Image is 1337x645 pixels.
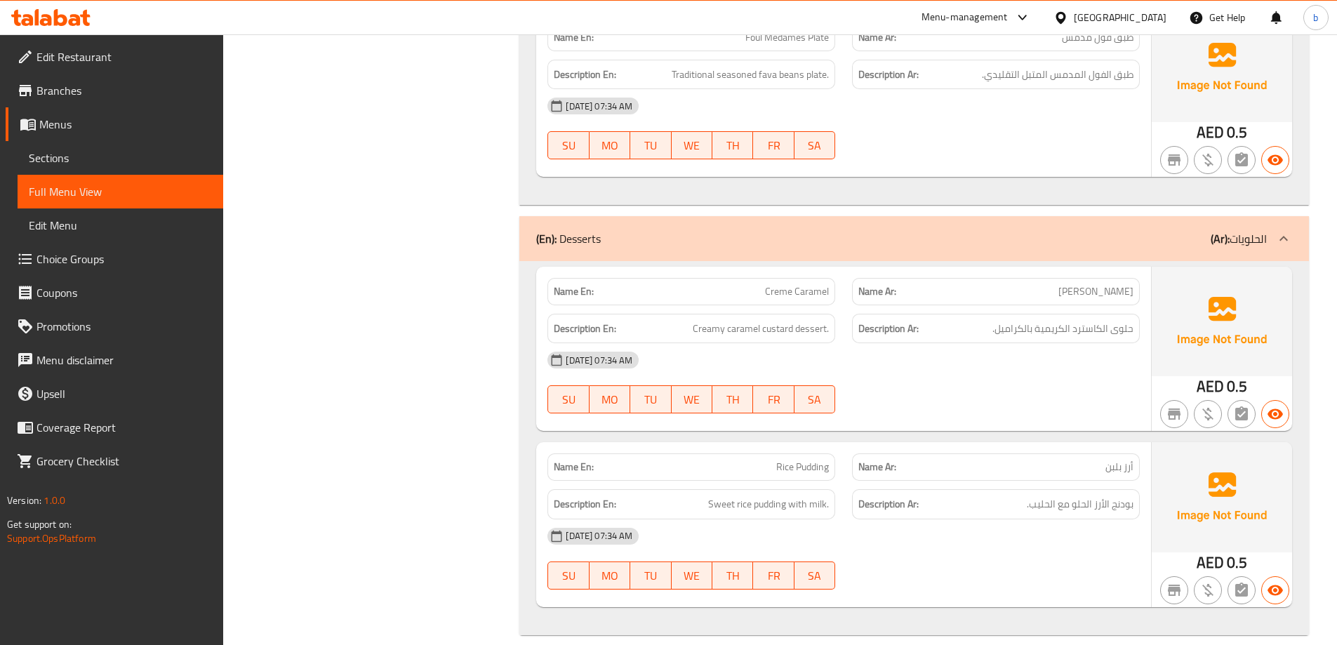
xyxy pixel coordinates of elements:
strong: Description En: [554,66,616,84]
strong: Name Ar: [858,284,896,299]
button: Not branch specific item [1160,400,1188,428]
button: TU [630,385,671,413]
button: TU [630,561,671,590]
span: Get support on: [7,515,72,533]
span: TH [718,135,747,156]
a: Promotions [6,310,223,343]
span: Grocery Checklist [36,453,212,470]
a: Upsell [6,377,223,411]
span: [DATE] 07:34 AM [560,354,638,367]
button: WE [672,561,712,590]
strong: Description Ar: [858,66,919,84]
span: 0.5 [1227,373,1247,400]
span: 0.5 [1227,119,1247,146]
a: Choice Groups [6,242,223,276]
span: Menus [39,116,212,133]
span: WE [677,566,707,586]
button: SU [547,385,589,413]
strong: Name En: [554,460,594,474]
button: Not has choices [1228,146,1256,174]
span: AED [1197,373,1224,400]
a: Coupons [6,276,223,310]
button: WE [672,131,712,159]
button: MO [590,131,630,159]
p: الحلويات [1211,230,1267,247]
b: (Ar): [1211,228,1230,249]
span: Coupons [36,284,212,301]
div: (En): Desserts(Ar):الحلويات [519,216,1309,261]
img: Ae5nvW7+0k+MAAAAAElFTkSuQmCC [1152,13,1292,122]
strong: Description Ar: [858,320,919,338]
a: Full Menu View [18,175,223,208]
span: Choice Groups [36,251,212,267]
span: AED [1197,549,1224,576]
span: TU [636,566,665,586]
span: 0.5 [1227,549,1247,576]
a: Coverage Report [6,411,223,444]
a: Menu disclaimer [6,343,223,377]
span: طبق فول مدمس [1062,30,1133,45]
span: Foul Medames Plate [745,30,829,45]
span: MO [595,390,625,410]
span: SU [554,135,583,156]
button: Available [1261,400,1289,428]
button: TH [712,561,753,590]
button: SU [547,561,589,590]
a: Menus [6,107,223,141]
span: FR [759,135,788,156]
button: FR [753,561,794,590]
span: Menu disclaimer [36,352,212,368]
span: SA [800,390,830,410]
span: [DATE] 07:34 AM [560,100,638,113]
button: SA [794,131,835,159]
span: 1.0.0 [44,491,65,510]
button: Not branch specific item [1160,576,1188,604]
a: Edit Menu [18,208,223,242]
span: Traditional seasoned fava beans plate. [672,66,829,84]
span: MO [595,135,625,156]
button: Not branch specific item [1160,146,1188,174]
span: [DATE] 07:34 AM [560,529,638,543]
strong: Description En: [554,320,616,338]
a: Edit Restaurant [6,40,223,74]
span: Full Menu View [29,183,212,200]
span: حلوى الكاسترد الكريمية بالكراميل. [992,320,1133,338]
span: b [1313,10,1318,25]
span: TU [636,390,665,410]
img: Ae5nvW7+0k+MAAAAAElFTkSuQmCC [1152,267,1292,376]
button: SA [794,385,835,413]
strong: Description En: [554,496,616,513]
span: SA [800,135,830,156]
button: Not has choices [1228,576,1256,604]
span: Edit Menu [29,217,212,234]
span: Upsell [36,385,212,402]
span: FR [759,390,788,410]
span: Promotions [36,318,212,335]
button: FR [753,385,794,413]
span: TH [718,390,747,410]
span: FR [759,566,788,586]
strong: Description Ar: [858,496,919,513]
span: Coverage Report [36,419,212,436]
button: MO [590,385,630,413]
button: Purchased item [1194,576,1222,604]
button: TH [712,385,753,413]
button: MO [590,561,630,590]
span: Creme Caramel [765,284,829,299]
div: Menu-management [922,9,1008,26]
div: [GEOGRAPHIC_DATA] [1074,10,1166,25]
span: SU [554,390,583,410]
button: Available [1261,146,1289,174]
span: Creamy caramel custard dessert. [693,320,829,338]
span: TH [718,566,747,586]
span: [PERSON_NAME] [1058,284,1133,299]
a: Branches [6,74,223,107]
button: WE [672,385,712,413]
button: FR [753,131,794,159]
button: TH [712,131,753,159]
span: Sections [29,149,212,166]
strong: Name Ar: [858,30,896,45]
span: طبق الفول المدمس المتبل التقليدي. [982,66,1133,84]
span: WE [677,135,707,156]
span: Sweet rice pudding with milk. [708,496,829,513]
